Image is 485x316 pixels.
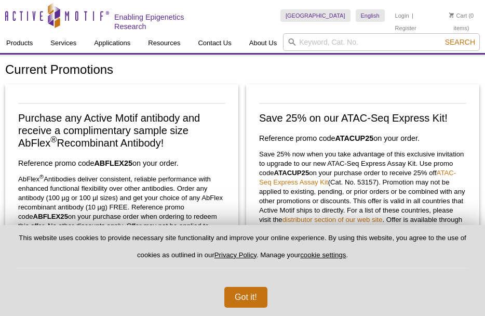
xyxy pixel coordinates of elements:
input: Keyword, Cat. No. [283,33,480,51]
img: Save on ATAC-Seq Express Assay Kit [259,103,466,104]
a: [GEOGRAPHIC_DATA] [280,9,351,22]
strong: ATACUP25 [335,134,373,142]
h2: Purchase any Active Motif antibody and receive a complimentary sample size AbFlex Recombinant Ant... [18,112,225,149]
h3: Reference promo code on your order. [259,132,466,144]
p: AbFlex Antibodies deliver consistent, reliable performance with enhanced functional flexibility o... [18,175,225,268]
a: distributor section of our web site [282,216,383,223]
button: Got it! [224,287,267,308]
a: ATAC-Seq Express Assay Kit [259,169,456,186]
a: Resources [142,33,186,53]
a: Services [44,33,83,53]
li: | [412,9,413,22]
strong: ABFLEX25 [33,213,68,220]
button: cookie settings [300,251,346,259]
a: Register [395,24,416,32]
h2: Enabling Epigenetics Research [114,12,209,31]
sup: ® [39,173,44,179]
a: Applications [88,33,137,53]
img: Your Cart [449,12,454,18]
strong: ABFLEX25 [94,159,132,167]
sup: ® [50,135,57,144]
button: Search [442,37,478,47]
h3: Reference promo code on your order. [18,157,225,169]
a: Contact Us [192,33,237,53]
a: Login [395,12,409,19]
img: Free Sample Size AbFlex Antibody [18,103,225,104]
p: This website uses cookies to provide necessary site functionality and improve your online experie... [17,233,468,268]
a: English [356,9,385,22]
h1: Current Promotions [5,63,480,78]
a: About Us [243,33,283,53]
a: Cart [449,12,467,19]
strong: ATACUP25 [274,169,309,177]
span: Search [445,38,475,46]
h2: Save 25% on our ATAC-Seq Express Kit! [259,112,466,124]
a: Privacy Policy [214,251,257,259]
p: Save 25% now when you take advantage of this exclusive invitation to upgrade to our new ATAC-Seq ... [259,150,466,234]
li: (0 items) [443,9,480,34]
